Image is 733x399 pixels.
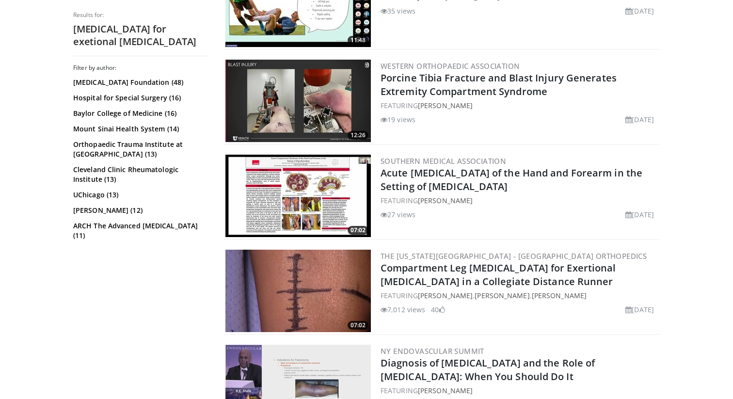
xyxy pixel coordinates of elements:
[73,221,207,240] a: ARCH The Advanced [MEDICAL_DATA] (11)
[73,124,207,134] a: Mount Sinai Health System (14)
[381,261,616,288] a: Compartment Leg [MEDICAL_DATA] for Exertional [MEDICAL_DATA] in a Collegiate Distance Runner
[381,6,415,16] li: 35 views
[225,155,371,237] a: 07:02
[381,156,506,166] a: Southern Medical Association
[73,78,207,87] a: [MEDICAL_DATA] Foundation (48)
[381,251,647,261] a: The [US_STATE][GEOGRAPHIC_DATA] - [GEOGRAPHIC_DATA] Orthopedics
[73,109,207,118] a: Baylor College of Medicine (16)
[73,206,207,215] a: [PERSON_NAME] (12)
[73,165,207,184] a: Cleveland Clinic Rheumatologic Institute (13)
[348,226,368,235] span: 07:02
[225,60,371,142] img: 05e8ef55-2801-4979-b4f6-ded8e3ca8740.300x170_q85_crop-smart_upscale.jpg
[73,11,209,19] p: Results for:
[381,195,658,206] div: FEATURING
[431,304,445,315] li: 40
[381,209,415,220] li: 27 views
[225,155,371,237] img: 4876151c-cd6a-47ca-84c2-12e96f9c4357.300x170_q85_crop-smart_upscale.jpg
[418,101,473,110] a: [PERSON_NAME]
[625,304,654,315] li: [DATE]
[73,93,207,103] a: Hospital for Special Surgery (16)
[73,140,207,159] a: Orthopaedic Trauma Institute at [GEOGRAPHIC_DATA] (13)
[73,64,209,72] h3: Filter by author:
[625,209,654,220] li: [DATE]
[625,114,654,125] li: [DATE]
[381,61,520,71] a: Western Orthopaedic Association
[532,291,587,300] a: [PERSON_NAME]
[418,196,473,205] a: [PERSON_NAME]
[381,100,658,111] div: FEATURING
[418,386,473,395] a: [PERSON_NAME]
[381,304,425,315] li: 7,012 views
[381,114,415,125] li: 19 views
[225,250,371,332] a: 07:02
[381,166,642,193] a: Acute [MEDICAL_DATA] of the Hand and Forearm in the Setting of [MEDICAL_DATA]
[381,71,617,98] a: Porcine Tibia Fracture and Blast Injury Generates Extremity Compartment Syndrome
[381,385,658,396] div: FEATURING
[381,356,595,383] a: Diagnosis of [MEDICAL_DATA] and the Role of [MEDICAL_DATA]: When You Should Do It
[418,291,473,300] a: [PERSON_NAME]
[225,60,371,142] a: 12:26
[348,321,368,330] span: 07:02
[73,23,209,48] h2: [MEDICAL_DATA] for exetional [MEDICAL_DATA]
[348,131,368,140] span: 12:26
[381,346,484,356] a: NY Endovascular Summit
[73,190,207,200] a: UChicago (13)
[475,291,529,300] a: [PERSON_NAME]
[625,6,654,16] li: [DATE]
[225,250,371,332] img: fbdf67ab-6eb5-4ac7-a79d-d283a7f84a1d.300x170_q85_crop-smart_upscale.jpg
[348,36,368,45] span: 11:48
[381,290,658,301] div: FEATURING , ,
